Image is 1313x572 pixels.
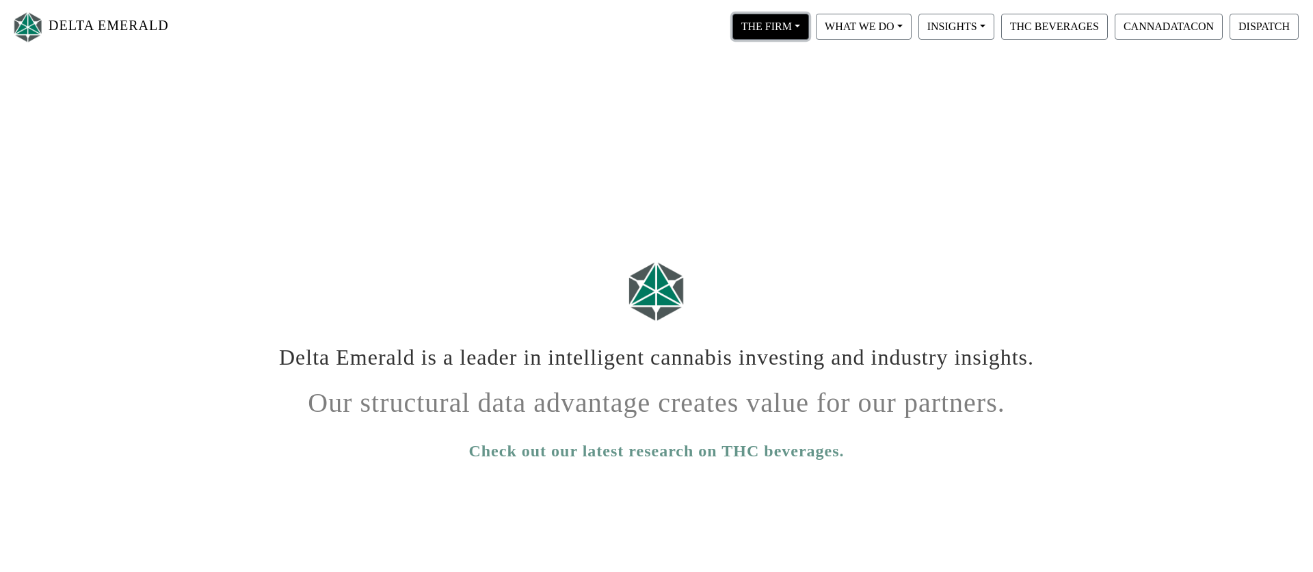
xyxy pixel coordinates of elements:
[732,14,809,40] button: THE FIRM
[1111,20,1226,31] a: CANNADATACON
[11,5,169,49] a: DELTA EMERALD
[1226,20,1302,31] a: DISPATCH
[1230,14,1299,40] button: DISPATCH
[11,9,45,45] img: Logo
[1115,14,1223,40] button: CANNADATACON
[1001,14,1108,40] button: THC BEVERAGES
[816,14,912,40] button: WHAT WE DO
[918,14,994,40] button: INSIGHTS
[998,20,1111,31] a: THC BEVERAGES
